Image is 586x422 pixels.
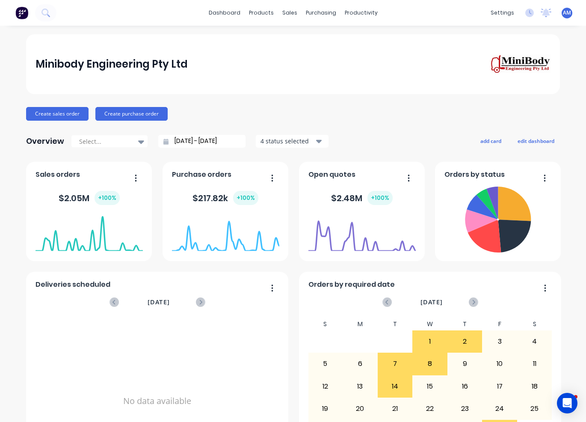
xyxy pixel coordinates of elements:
span: [DATE] [148,297,170,307]
span: Sales orders [36,169,80,180]
div: 18 [518,376,552,397]
div: 11 [518,353,552,374]
div: 10 [482,353,517,374]
div: T [447,318,482,330]
div: 21 [378,398,412,419]
div: 14 [378,376,412,397]
a: dashboard [204,6,245,19]
div: S [308,318,343,330]
div: Open Intercom Messenger [557,393,577,413]
span: Orders by required date [308,279,395,290]
div: 9 [448,353,482,374]
div: 20 [343,398,377,419]
div: 6 [343,353,377,374]
span: Orders by status [444,169,505,180]
div: products [245,6,278,19]
div: 4 status selected [260,137,314,146]
div: purchasing [302,6,340,19]
div: + 100 % [367,191,393,205]
div: F [482,318,517,330]
span: Open quotes [308,169,355,180]
div: 22 [413,398,447,419]
div: productivity [340,6,382,19]
div: 25 [518,398,552,419]
div: M [343,318,378,330]
div: Overview [26,133,64,150]
div: 15 [413,376,447,397]
div: 16 [448,376,482,397]
div: settings [486,6,518,19]
div: 8 [413,353,447,374]
img: Minibody Engineering Pty Ltd [491,54,550,74]
div: T [378,318,413,330]
div: 4 [518,331,552,352]
button: 4 status selected [256,135,329,148]
button: Create purchase order [95,107,168,121]
button: Create sales order [26,107,89,121]
div: S [517,318,552,330]
div: 17 [482,376,517,397]
div: W [412,318,447,330]
div: $ 217.82k [192,191,258,205]
div: Minibody Engineering Pty Ltd [36,56,188,73]
div: 2 [448,331,482,352]
div: + 100 % [233,191,258,205]
span: Purchase orders [172,169,231,180]
div: 12 [308,376,343,397]
div: 1 [413,331,447,352]
button: add card [475,135,507,146]
span: [DATE] [420,297,443,307]
div: 23 [448,398,482,419]
div: $ 2.48M [331,191,393,205]
span: AM [563,9,571,17]
img: Factory [15,6,28,19]
div: 24 [482,398,517,419]
button: edit dashboard [512,135,560,146]
div: + 100 % [95,191,120,205]
div: 7 [378,353,412,374]
div: 19 [308,398,343,419]
div: 13 [343,376,377,397]
div: 5 [308,353,343,374]
div: sales [278,6,302,19]
div: $ 2.05M [59,191,120,205]
div: 3 [482,331,517,352]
